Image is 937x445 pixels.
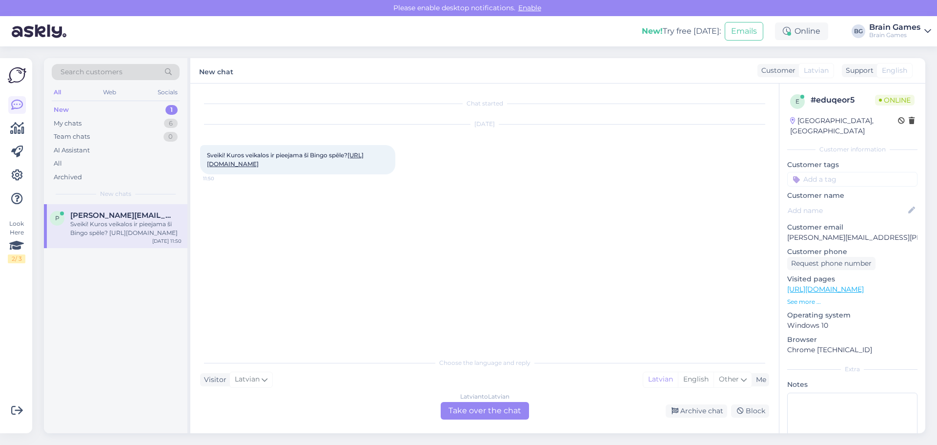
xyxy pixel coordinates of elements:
img: Askly Logo [8,66,26,85]
div: Customer information [787,145,917,154]
div: [DATE] [200,120,769,128]
div: Socials [156,86,180,99]
p: Notes [787,380,917,390]
div: Extra [787,365,917,374]
div: Visitor [200,375,226,385]
span: 11:50 [203,175,240,182]
div: Brain Games [869,31,920,39]
div: All [52,86,63,99]
p: Customer name [787,191,917,201]
div: 2 / 3 [8,254,25,263]
span: English [882,65,907,76]
div: Take over the chat [441,402,529,420]
span: Latvian [235,374,260,385]
a: Brain GamesBrain Games [869,23,931,39]
b: New! [642,26,663,36]
div: [GEOGRAPHIC_DATA], [GEOGRAPHIC_DATA] [790,116,898,136]
div: 1 [165,105,178,115]
div: Try free [DATE]: [642,25,721,37]
div: BG [852,24,865,38]
p: Browser [787,335,917,345]
div: Sveiki! Kuros veikalos ir pieejama šī Bingo spēle? [URL][DOMAIN_NAME] [70,220,182,237]
div: 6 [164,119,178,128]
div: All [54,159,62,169]
span: p [55,214,60,222]
div: New [54,105,69,115]
div: Archive chat [666,404,727,418]
input: Add name [788,205,906,216]
div: English [678,372,713,387]
span: Search customers [61,67,122,77]
div: Brain Games [869,23,920,31]
a: [URL][DOMAIN_NAME] [787,285,864,294]
div: Online [775,22,828,40]
span: Enable [515,3,544,12]
div: Choose the language and reply [200,359,769,367]
div: Archived [54,172,82,182]
div: Web [101,86,118,99]
input: Add a tag [787,172,917,187]
p: Chrome [TECHNICAL_ID] [787,345,917,355]
div: My chats [54,119,81,128]
button: Emails [725,22,763,41]
div: 0 [163,132,178,142]
label: New chat [199,64,233,77]
p: Customer email [787,222,917,233]
span: peteris.aparnieks@gmail.com [70,211,172,220]
p: Visited pages [787,274,917,284]
div: Request phone number [787,257,876,270]
div: # eduqeor5 [811,94,875,106]
p: Customer phone [787,247,917,257]
p: Windows 10 [787,320,917,331]
div: Latvian [643,372,678,387]
span: Online [875,95,915,106]
div: Support [842,65,874,76]
div: Team chats [54,132,90,142]
p: Operating system [787,310,917,320]
div: AI Assistant [54,146,90,155]
div: Look Here [8,219,25,263]
div: Chat started [200,99,769,108]
div: Customer [757,65,795,76]
span: Other [719,375,739,383]
p: Customer tags [787,160,917,170]
div: Latvian to Latvian [460,392,509,401]
p: [PERSON_NAME][EMAIL_ADDRESS][PERSON_NAME][DOMAIN_NAME] [787,233,917,243]
span: Sveiki! Kuros veikalos ir pieejama šī Bingo spēle? [207,151,364,168]
span: e [795,98,799,105]
span: Latvian [804,65,829,76]
div: Me [752,375,766,385]
div: [DATE] 11:50 [152,237,182,245]
div: Block [731,404,769,418]
span: New chats [100,190,131,198]
p: See more ... [787,297,917,306]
